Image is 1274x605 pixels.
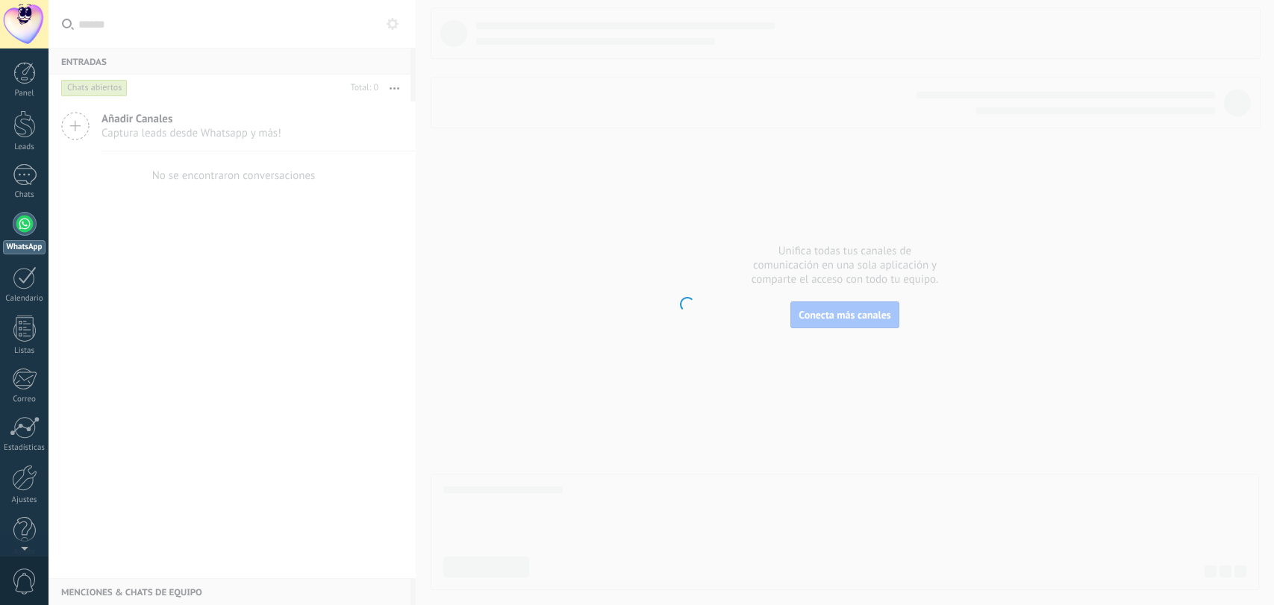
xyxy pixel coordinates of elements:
[3,395,46,404] div: Correo
[3,495,46,505] div: Ajustes
[3,190,46,200] div: Chats
[3,294,46,304] div: Calendario
[3,89,46,98] div: Panel
[3,346,46,356] div: Listas
[3,142,46,152] div: Leads
[3,443,46,453] div: Estadísticas
[3,240,46,254] div: WhatsApp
